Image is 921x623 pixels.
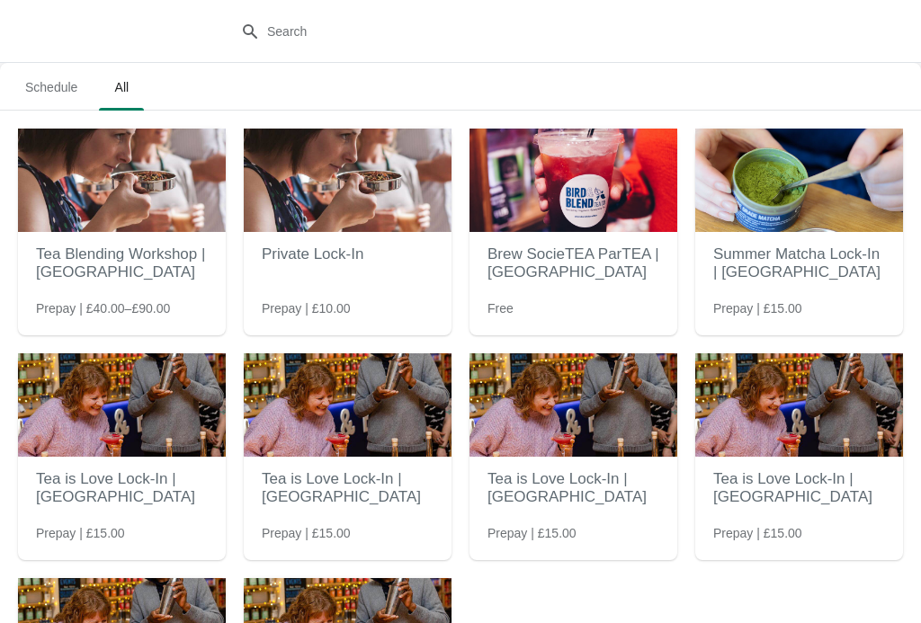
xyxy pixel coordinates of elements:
[244,353,452,457] img: Tea is Love Lock-In | London Borough
[11,71,92,103] span: Schedule
[469,129,677,232] img: Brew SocieTEA ParTEA | Nottingham
[713,299,802,317] span: Prepay | £15.00
[18,129,226,232] img: Tea Blending Workshop | Manchester
[713,236,885,290] h2: Summer Matcha Lock-In | [GEOGRAPHIC_DATA]
[262,299,351,317] span: Prepay | £10.00
[262,524,351,542] span: Prepay | £15.00
[695,353,903,457] img: Tea is Love Lock-In | Cardiff
[36,236,208,290] h2: Tea Blending Workshop | [GEOGRAPHIC_DATA]
[713,461,885,515] h2: Tea is Love Lock-In | [GEOGRAPHIC_DATA]
[487,236,659,290] h2: Brew SocieTEA ParTEA | [GEOGRAPHIC_DATA]
[262,236,434,272] h2: Private Lock-In
[487,299,514,317] span: Free
[469,353,677,457] img: Tea is Love Lock-In | Bristol
[713,524,802,542] span: Prepay | £15.00
[487,461,659,515] h2: Tea is Love Lock-In | [GEOGRAPHIC_DATA]
[36,461,208,515] h2: Tea is Love Lock-In | [GEOGRAPHIC_DATA]
[244,129,452,232] img: Private Lock-In
[266,15,691,48] input: Search
[36,299,170,317] span: Prepay | £40.00–£90.00
[36,524,125,542] span: Prepay | £15.00
[695,129,903,232] img: Summer Matcha Lock-In | Brighton
[262,461,434,515] h2: Tea is Love Lock-In | [GEOGRAPHIC_DATA]
[99,71,144,103] span: All
[487,524,577,542] span: Prepay | £15.00
[18,353,226,457] img: Tea is Love Lock-In | Brighton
